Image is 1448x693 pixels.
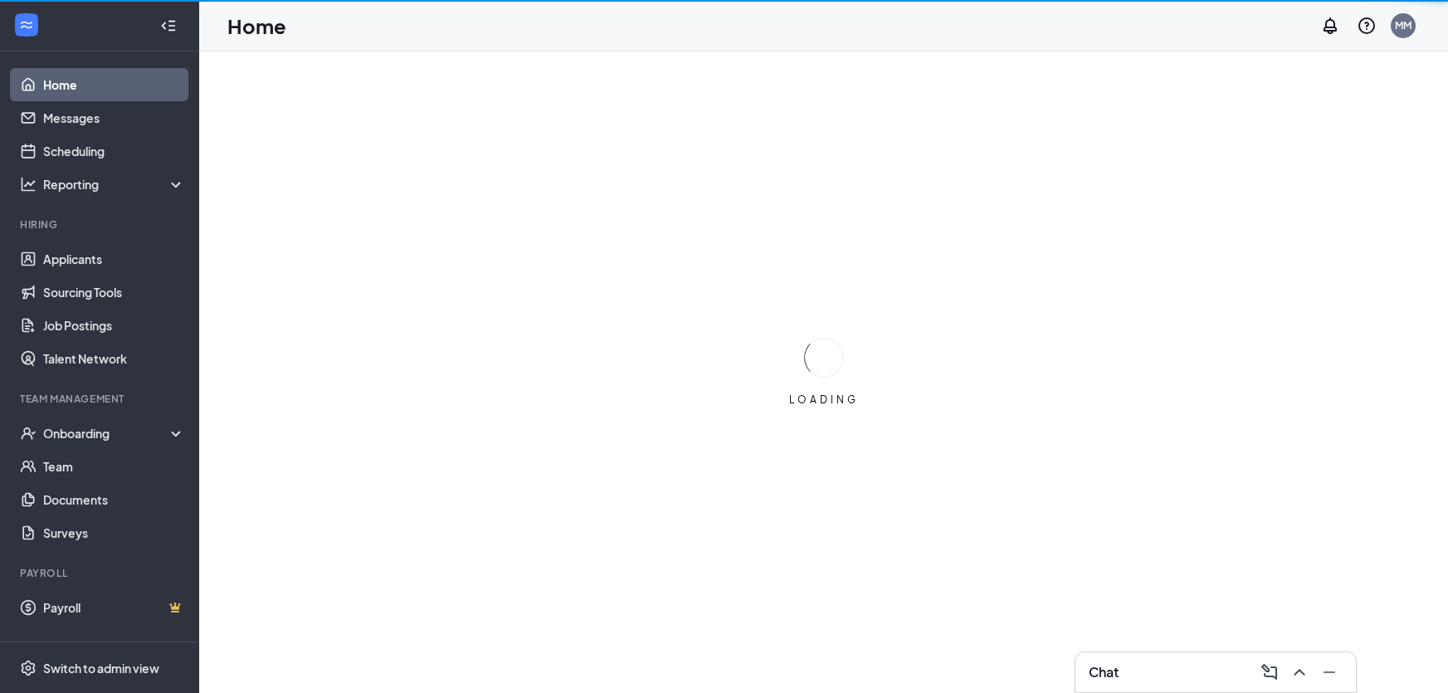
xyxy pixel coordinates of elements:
[1089,663,1119,681] h3: Chat
[1256,659,1283,686] button: ComposeMessage
[227,12,286,40] h1: Home
[20,217,182,232] div: Hiring
[43,242,185,276] a: Applicants
[43,276,185,309] a: Sourcing Tools
[43,134,185,168] a: Scheduling
[160,17,177,34] svg: Collapse
[43,68,185,101] a: Home
[1319,662,1339,682] svg: Minimize
[1286,659,1313,686] button: ChevronUp
[43,425,171,442] div: Onboarding
[43,101,185,134] a: Messages
[43,450,185,483] a: Team
[1290,662,1309,682] svg: ChevronUp
[43,309,185,342] a: Job Postings
[43,483,185,516] a: Documents
[20,566,182,580] div: Payroll
[1357,16,1377,36] svg: QuestionInfo
[1395,18,1411,32] div: MM
[20,425,37,442] svg: UserCheck
[20,660,37,676] svg: Settings
[43,176,186,193] div: Reporting
[1320,16,1340,36] svg: Notifications
[43,591,185,624] a: PayrollCrown
[1260,662,1280,682] svg: ComposeMessage
[43,516,185,549] a: Surveys
[18,17,35,33] svg: WorkstreamLogo
[783,393,865,407] div: LOADING
[43,342,185,375] a: Talent Network
[1316,659,1343,686] button: Minimize
[20,392,182,406] div: Team Management
[43,660,159,676] div: Switch to admin view
[20,176,37,193] svg: Analysis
